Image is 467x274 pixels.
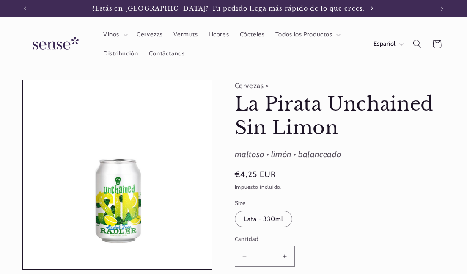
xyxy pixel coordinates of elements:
a: Vermuts [168,25,203,44]
span: ¿Estás en [GEOGRAPHIC_DATA]? Tu pedido llega más rápido de lo que crees. [92,5,365,12]
a: Distribución [98,44,143,63]
span: €4,25 EUR [235,169,276,180]
span: Cócteles [240,30,265,39]
span: Licores [209,30,229,39]
span: Cervezas [137,30,163,39]
a: Cócteles [234,25,270,44]
img: Sense [22,32,86,56]
h1: La Pirata Unchained Sin Limon [235,92,445,140]
span: Distribución [103,50,138,58]
a: Contáctanos [143,44,190,63]
label: Cantidad [235,235,430,243]
media-gallery: Visor de la galería [22,80,213,270]
span: Contáctanos [149,50,185,58]
a: Sense [19,29,89,60]
label: Lata - 330ml [235,211,293,227]
div: maltoso • limón • balanceado [235,147,445,162]
a: Licores [203,25,234,44]
a: Cervezas [131,25,168,44]
span: Vermuts [173,30,198,39]
span: Español [374,39,396,49]
div: Impuesto incluido. [235,183,445,192]
summary: Vinos [98,25,131,44]
button: Español [368,36,407,53]
span: Todos los Productos [275,30,332,39]
summary: Búsqueda [407,34,427,54]
legend: Size [235,199,247,207]
summary: Todos los Productos [270,25,344,44]
span: Vinos [103,30,119,39]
